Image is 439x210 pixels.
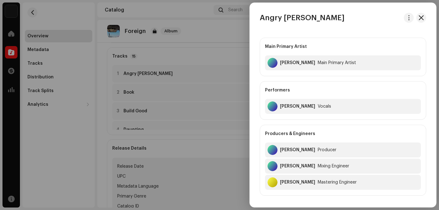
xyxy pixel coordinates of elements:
[280,180,315,185] div: Peter Doell
[280,164,315,169] div: Jacqua Cooper
[265,82,421,99] div: Performers
[280,104,315,109] div: Jacqua Cooper
[265,125,421,142] div: Producers & Engineers
[318,180,357,185] div: Mastering Engineer
[318,147,336,152] div: Producer
[280,147,315,152] div: Jacqua Cooper
[318,60,356,65] div: Main Primary Artist
[280,60,315,65] div: Jacqua Cooper
[265,38,421,55] div: Main Primary Artist
[318,164,349,169] div: Mixing Engineer
[318,104,331,109] div: Vocals
[260,13,345,23] h3: Angry [PERSON_NAME]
